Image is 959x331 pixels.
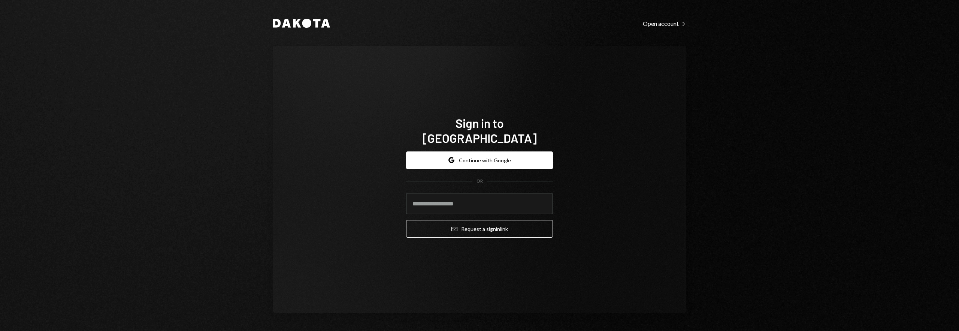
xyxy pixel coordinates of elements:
[643,19,686,27] a: Open account
[406,115,553,145] h1: Sign in to [GEOGRAPHIC_DATA]
[406,220,553,238] button: Request a signinlink
[477,178,483,184] div: OR
[643,20,686,27] div: Open account
[406,151,553,169] button: Continue with Google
